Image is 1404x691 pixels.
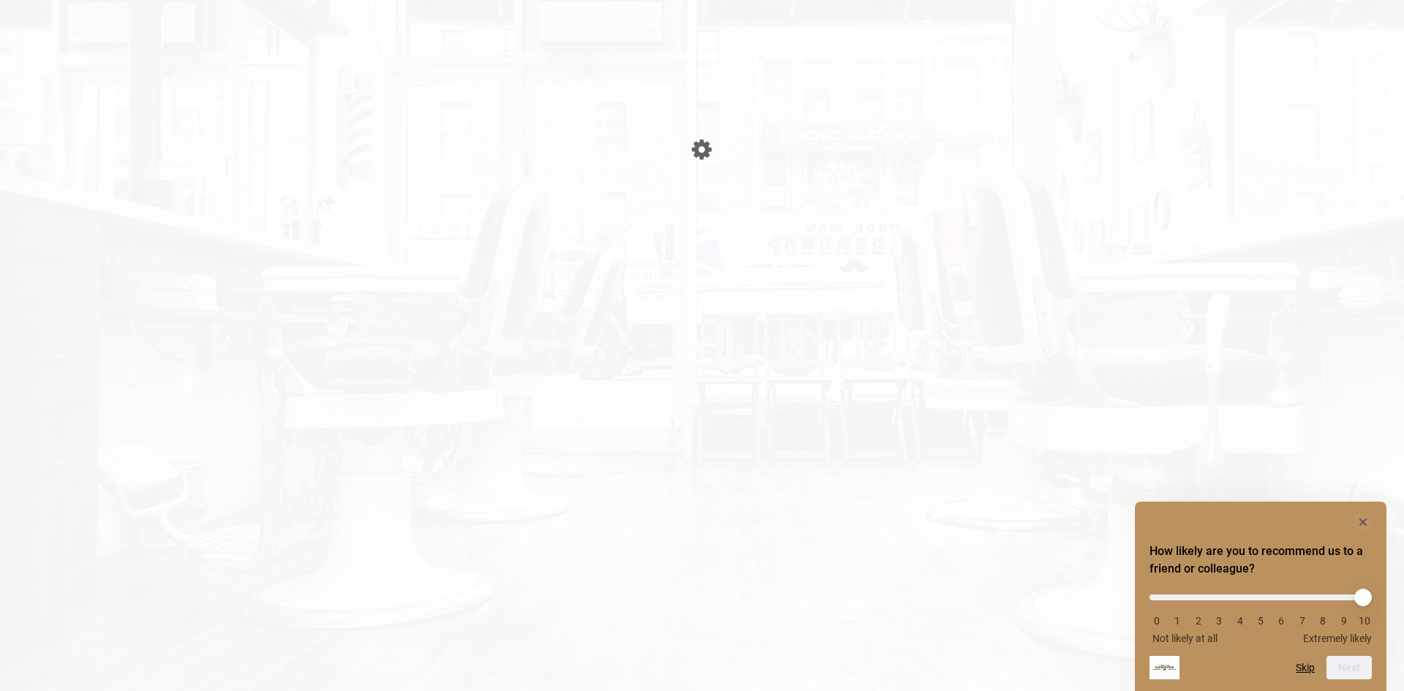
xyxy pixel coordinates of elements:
h2: How likely are you to recommend us to a friend or colleague? Select an option from 0 to 10, with ... [1150,543,1372,578]
li: 4 [1233,615,1248,627]
li: 10 [1357,615,1372,627]
span: Extremely likely [1303,633,1372,644]
li: 6 [1274,615,1288,627]
button: Hide survey [1354,513,1372,531]
span: Not likely at all [1152,633,1218,644]
li: 3 [1212,615,1226,627]
li: 1 [1170,615,1185,627]
div: How likely are you to recommend us to a friend or colleague? Select an option from 0 to 10, with ... [1150,584,1372,644]
li: 8 [1316,615,1330,627]
li: 0 [1150,615,1164,627]
li: 9 [1337,615,1351,627]
div: How likely are you to recommend us to a friend or colleague? Select an option from 0 to 10, with ... [1150,513,1372,679]
button: Next question [1326,656,1372,679]
li: 7 [1295,615,1310,627]
li: 2 [1191,615,1206,627]
button: Skip [1296,662,1315,673]
li: 5 [1253,615,1268,627]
